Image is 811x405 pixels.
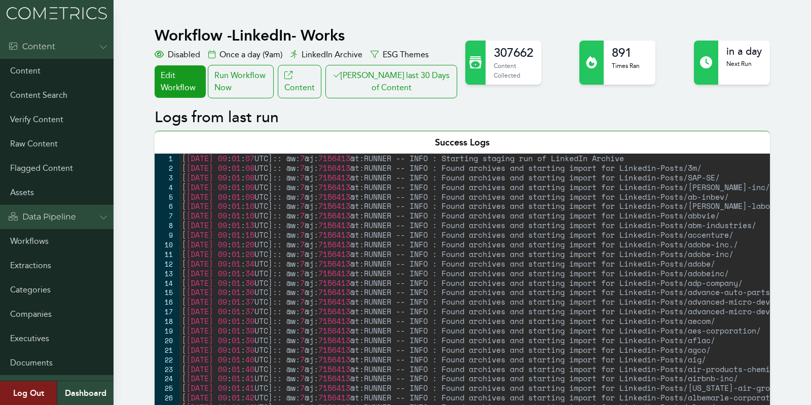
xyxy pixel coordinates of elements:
div: 4 [155,182,179,192]
div: 11 [155,249,179,259]
div: Success Logs [155,131,769,154]
div: 23 [155,364,179,374]
div: Disabled [155,49,200,61]
div: 22 [155,355,179,364]
div: 15 [155,287,179,297]
button: [PERSON_NAME] last 30 Days of Content [325,65,457,98]
div: Data Pipeline [8,211,76,223]
div: 1 [155,154,179,163]
h2: 891 [612,45,640,61]
div: 13 [155,269,179,278]
div: 9 [155,230,179,240]
div: 5 [155,192,179,202]
p: Next Run [726,59,762,69]
div: 21 [155,345,179,355]
div: 18 [155,316,179,326]
a: Edit Workflow [155,65,205,98]
div: 20 [155,336,179,345]
p: Times Ran [612,61,640,71]
a: Dashboard [57,381,114,405]
div: 16 [155,297,179,307]
div: 7 [155,211,179,220]
div: Content [8,41,55,53]
div: 6 [155,201,179,211]
div: 25 [155,383,179,393]
div: 17 [155,307,179,316]
h2: Logs from last run [155,108,769,127]
div: LinkedIn Archive [290,49,362,61]
h2: in a day [726,45,762,59]
div: Once a day (9am) [208,49,282,61]
div: 14 [155,278,179,288]
h1: Workflow - LinkedIn- Works [155,26,459,45]
div: 10 [155,240,179,249]
h2: 307662 [494,45,533,61]
div: Run Workflow Now [208,65,274,98]
div: 8 [155,220,179,230]
div: 12 [155,259,179,269]
div: 2 [155,163,179,173]
div: ESG Themes [371,49,429,61]
p: Content Collected [494,61,533,81]
div: 26 [155,393,179,402]
a: Content [278,65,321,98]
div: 19 [155,326,179,336]
div: 3 [155,173,179,182]
div: 24 [155,374,179,383]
